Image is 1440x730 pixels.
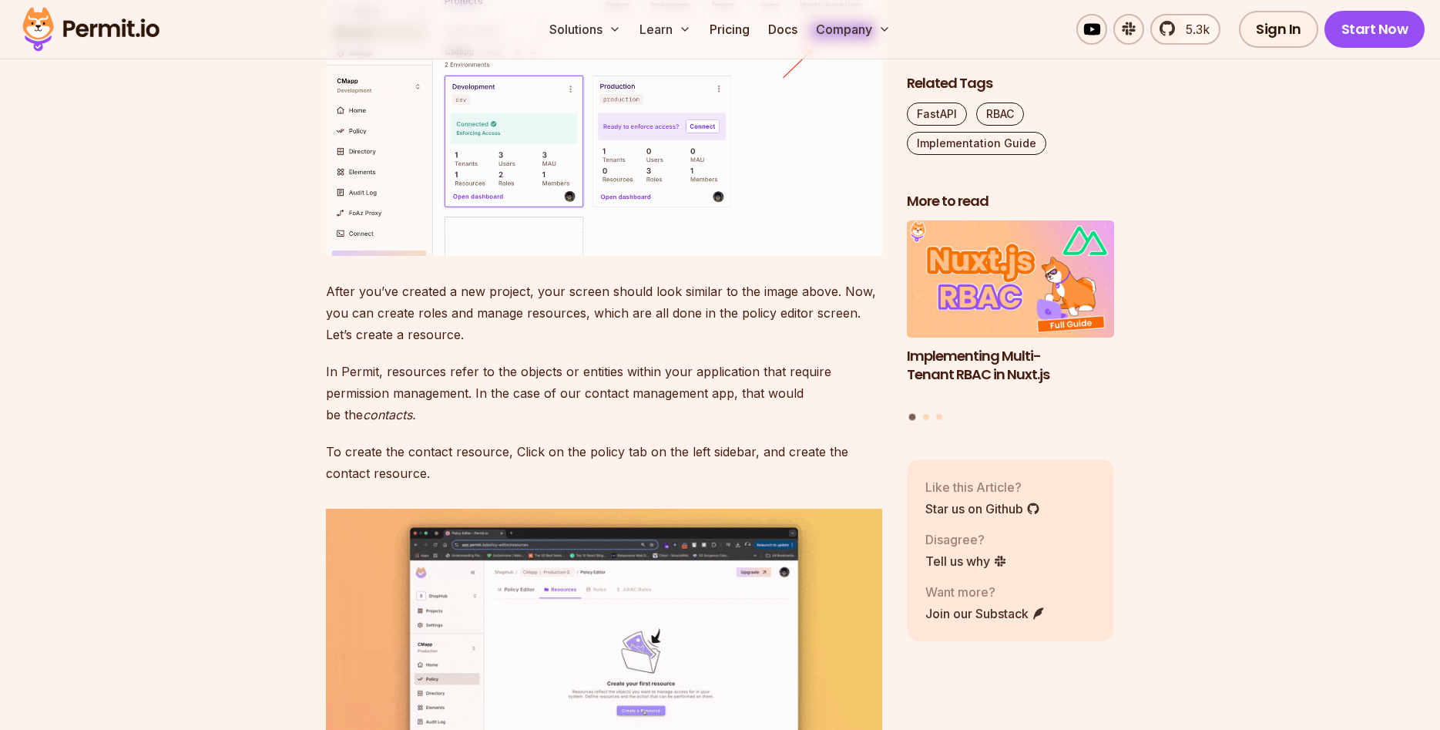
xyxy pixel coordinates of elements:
[762,14,804,45] a: Docs
[925,582,1046,600] p: Want more?
[907,220,1115,422] div: Posts
[1239,11,1318,48] a: Sign In
[907,192,1115,211] h2: More to read
[15,3,166,56] img: Permit logo
[909,413,916,420] button: Go to slide 1
[936,413,942,419] button: Go to slide 3
[810,14,897,45] button: Company
[1177,20,1210,39] span: 5.3k
[907,74,1115,93] h2: Related Tags
[925,477,1040,496] p: Like this Article?
[925,604,1046,622] a: Join our Substack
[925,499,1040,517] a: Star us on Github
[925,530,1007,548] p: Disagree?
[326,441,882,484] p: To create the contact resource, Click on the policy tab on the left sidebar, and create the conta...
[907,220,1115,404] a: Implementing Multi-Tenant RBAC in Nuxt.jsImplementing Multi-Tenant RBAC in Nuxt.js
[907,132,1046,155] a: Implementation Guide
[907,103,967,126] a: FastAPI
[1324,11,1425,48] a: Start Now
[363,407,416,422] em: contacts.
[907,346,1115,385] h3: Implementing Multi-Tenant RBAC in Nuxt.js
[633,14,697,45] button: Learn
[703,14,756,45] a: Pricing
[907,220,1115,338] img: Implementing Multi-Tenant RBAC in Nuxt.js
[326,281,882,345] p: After you’ve created a new project, your screen should look similar to the image above. Now, you ...
[907,220,1115,404] li: 1 of 3
[923,413,929,419] button: Go to slide 2
[326,361,882,426] p: In Permit, resources refer to the objects or entities within your application that require permis...
[1150,14,1220,45] a: 5.3k
[543,14,627,45] button: Solutions
[925,551,1007,570] a: Tell us why
[976,103,1024,126] a: RBAC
